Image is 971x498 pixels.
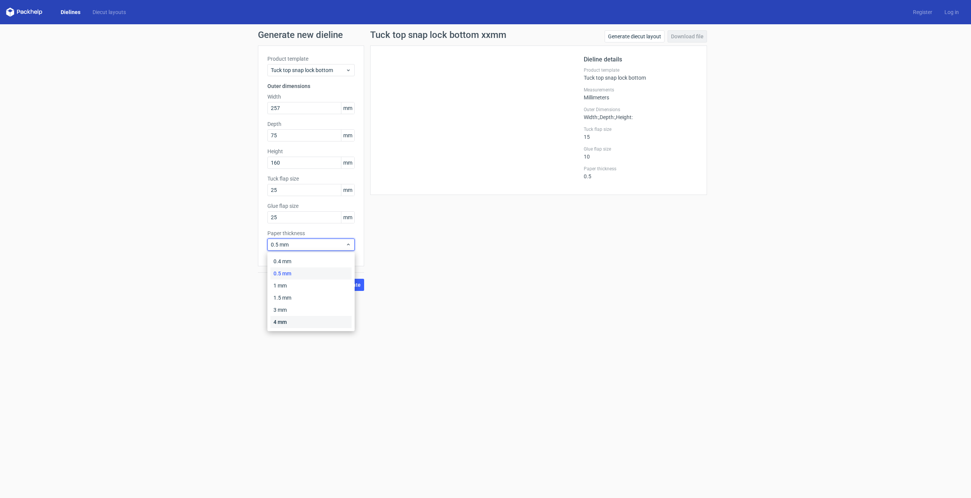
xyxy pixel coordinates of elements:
[584,114,599,120] span: Width :
[605,30,665,42] a: Generate diecut layout
[271,66,346,74] span: Tuck top snap lock bottom
[584,87,698,93] label: Measurements
[584,126,698,140] div: 15
[86,8,132,16] a: Diecut layouts
[267,82,355,90] h3: Outer dimensions
[907,8,938,16] a: Register
[584,146,698,152] label: Glue flap size
[584,146,698,160] div: 10
[938,8,965,16] a: Log in
[270,280,352,292] div: 1 mm
[584,107,698,113] label: Outer Dimensions
[270,267,352,280] div: 0.5 mm
[584,67,698,73] label: Product template
[599,114,615,120] span: , Depth :
[341,157,354,168] span: mm
[584,166,698,172] label: Paper thickness
[370,30,506,39] h1: Tuck top snap lock bottom xxmm
[267,175,355,182] label: Tuck flap size
[270,292,352,304] div: 1.5 mm
[267,55,355,63] label: Product template
[270,304,352,316] div: 3 mm
[584,87,698,101] div: Millimeters
[267,93,355,101] label: Width
[267,202,355,210] label: Glue flap size
[55,8,86,16] a: Dielines
[341,102,354,114] span: mm
[267,120,355,128] label: Depth
[341,184,354,196] span: mm
[615,114,633,120] span: , Height :
[270,255,352,267] div: 0.4 mm
[584,126,698,132] label: Tuck flap size
[341,212,354,223] span: mm
[271,241,346,248] span: 0.5 mm
[341,130,354,141] span: mm
[267,229,355,237] label: Paper thickness
[584,166,698,179] div: 0.5
[584,67,698,81] div: Tuck top snap lock bottom
[270,316,352,328] div: 4 mm
[267,148,355,155] label: Height
[258,30,713,39] h1: Generate new dieline
[584,55,698,64] h2: Dieline details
